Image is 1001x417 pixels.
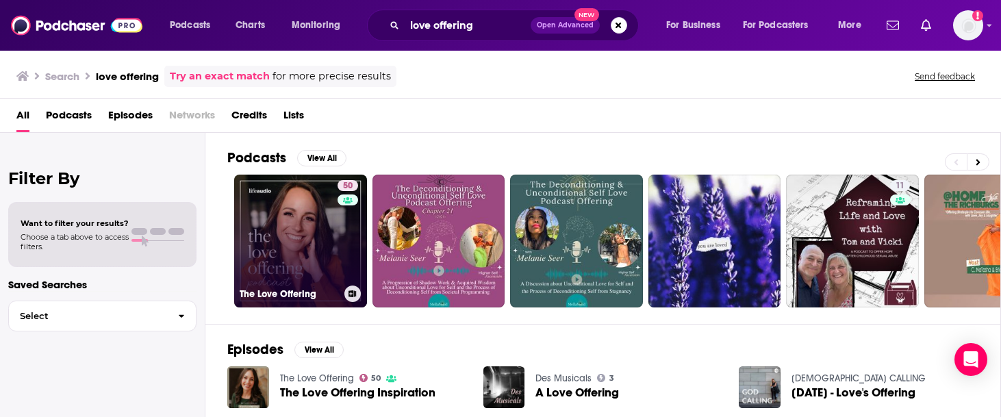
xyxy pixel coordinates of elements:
span: Monitoring [292,16,340,35]
h3: love offering [96,70,159,83]
span: Podcasts [170,16,210,35]
a: All [16,104,29,132]
h3: Search [45,70,79,83]
a: 11 [890,180,910,191]
a: 11 [786,175,919,307]
span: 50 [343,179,353,193]
p: Saved Searches [8,278,197,291]
span: Choose a tab above to access filters. [21,232,129,251]
button: Send feedback [911,71,979,82]
a: Try an exact match [170,68,270,84]
a: Show notifications dropdown [915,14,937,37]
img: User Profile [953,10,983,40]
img: The Love Offering Inspiration [227,366,269,408]
h2: Filter By [8,168,197,188]
a: Podcasts [46,104,92,132]
button: View All [297,150,346,166]
img: Mar 31 - Love's Offering [739,366,781,408]
span: For Podcasters [743,16,809,35]
a: Show notifications dropdown [881,14,904,37]
span: Charts [236,16,265,35]
span: Networks [169,104,215,132]
button: Open AdvancedNew [531,17,600,34]
a: The Love Offering Inspiration [280,387,435,399]
button: open menu [160,14,228,36]
a: PodcastsView All [227,149,346,166]
img: Podchaser - Follow, Share and Rate Podcasts [11,12,142,38]
a: 50 [338,180,358,191]
a: Des Musicals [535,372,592,384]
a: Mar 31 - Love's Offering [791,387,915,399]
button: open menu [657,14,737,36]
a: 3 [597,374,614,382]
h2: Episodes [227,341,283,358]
a: GOD CALLING [791,372,926,384]
a: EpisodesView All [227,341,344,358]
div: Open Intercom Messenger [954,343,987,376]
span: 11 [896,179,904,193]
span: for more precise results [273,68,391,84]
button: open menu [828,14,878,36]
span: For Business [666,16,720,35]
h3: The Love Offering [240,288,339,300]
input: Search podcasts, credits, & more... [405,14,531,36]
svg: Add a profile image [972,10,983,21]
span: More [838,16,861,35]
button: Show profile menu [953,10,983,40]
button: open menu [734,14,828,36]
span: 50 [371,375,381,381]
span: 3 [609,375,614,381]
button: View All [294,342,344,358]
a: Lists [283,104,304,132]
span: [DATE] - Love's Offering [791,387,915,399]
a: Episodes [108,104,153,132]
div: Search podcasts, credits, & more... [380,10,652,41]
span: Logged in as BenLaurro [953,10,983,40]
span: Select [9,312,167,320]
a: A Love Offering [535,387,619,399]
h2: Podcasts [227,149,286,166]
a: 50 [359,374,381,382]
a: Credits [231,104,267,132]
span: Open Advanced [537,22,594,29]
a: Charts [227,14,273,36]
span: New [574,8,599,21]
span: Want to filter your results? [21,218,129,228]
a: The Love Offering [280,372,354,384]
img: A Love Offering [483,366,525,408]
a: 50The Love Offering [234,175,367,307]
button: Select [8,301,197,331]
button: open menu [282,14,358,36]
